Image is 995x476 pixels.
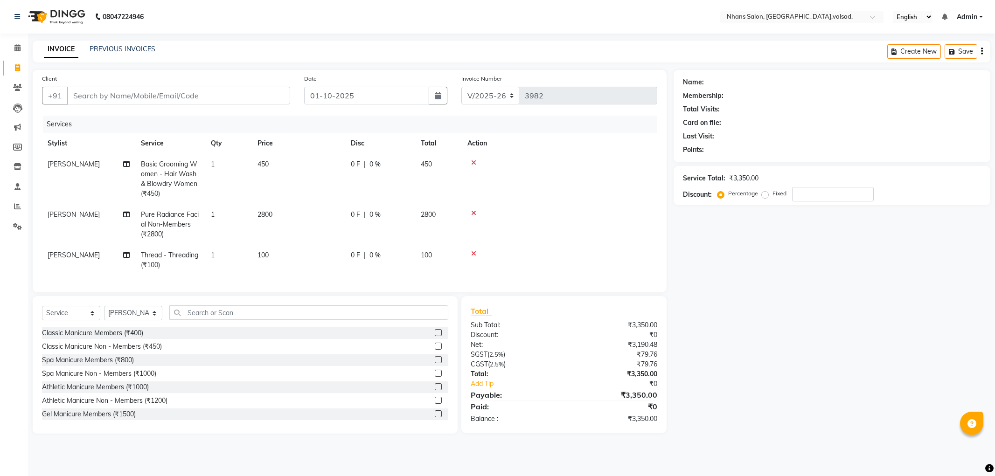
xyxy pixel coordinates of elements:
[369,210,381,220] span: 0 %
[464,340,564,350] div: Net:
[42,342,162,352] div: Classic Manicure Non - Members (₹450)
[48,160,100,168] span: [PERSON_NAME]
[564,414,664,424] div: ₹3,350.00
[683,145,704,155] div: Points:
[252,133,345,154] th: Price
[581,379,664,389] div: ₹0
[42,409,136,419] div: Gel Manicure Members (₹1500)
[464,414,564,424] div: Balance :
[464,389,564,400] div: Payable:
[369,250,381,260] span: 0 %
[462,133,657,154] th: Action
[103,4,144,30] b: 08047224946
[42,87,68,104] button: +91
[683,118,721,128] div: Card on file:
[490,360,504,368] span: 2.5%
[304,75,317,83] label: Date
[211,210,215,219] span: 1
[42,369,156,379] div: Spa Manicure Non - Members (₹1000)
[351,159,360,169] span: 0 F
[564,340,664,350] div: ₹3,190.48
[67,87,290,104] input: Search by Name/Mobile/Email/Code
[364,159,366,169] span: |
[683,77,704,87] div: Name:
[564,350,664,359] div: ₹79.76
[464,320,564,330] div: Sub Total:
[421,251,432,259] span: 100
[257,210,272,219] span: 2800
[564,320,664,330] div: ₹3,350.00
[345,133,415,154] th: Disc
[211,251,215,259] span: 1
[42,75,57,83] label: Client
[683,190,712,200] div: Discount:
[464,369,564,379] div: Total:
[772,189,786,198] label: Fixed
[135,133,205,154] th: Service
[141,160,197,198] span: Basic Grooming Women - Hair Wash & Blowdry Women (₹450)
[351,250,360,260] span: 0 F
[415,133,462,154] th: Total
[42,382,149,392] div: Athletic Manicure Members (₹1000)
[351,210,360,220] span: 0 F
[42,133,135,154] th: Stylist
[211,160,215,168] span: 1
[48,210,100,219] span: [PERSON_NAME]
[564,401,664,412] div: ₹0
[464,379,581,389] a: Add Tip
[956,439,986,467] iframe: chat widget
[887,44,941,59] button: Create New
[957,12,977,22] span: Admin
[461,75,502,83] label: Invoice Number
[464,401,564,412] div: Paid:
[471,360,488,368] span: CGST
[48,251,100,259] span: [PERSON_NAME]
[44,41,78,58] a: INVOICE
[464,359,564,369] div: ( )
[141,251,198,269] span: Thread - Threading (₹100)
[564,330,664,340] div: ₹0
[42,355,134,365] div: Spa Manicure Members (₹800)
[471,350,487,359] span: SGST
[564,389,664,400] div: ₹3,350.00
[683,131,714,141] div: Last Visit:
[90,45,155,53] a: PREVIOUS INVOICES
[471,306,492,316] span: Total
[205,133,252,154] th: Qty
[464,350,564,359] div: ( )
[42,328,143,338] div: Classic Manicure Members (₹400)
[489,351,503,358] span: 2.5%
[421,160,432,168] span: 450
[421,210,436,219] span: 2800
[24,4,88,30] img: logo
[683,173,725,183] div: Service Total:
[364,210,366,220] span: |
[729,173,758,183] div: ₹3,350.00
[683,104,720,114] div: Total Visits:
[42,396,167,406] div: Athletic Manicure Non - Members (₹1200)
[945,44,977,59] button: Save
[564,359,664,369] div: ₹79.76
[464,330,564,340] div: Discount:
[564,369,664,379] div: ₹3,350.00
[141,210,199,238] span: Pure Radiance Facial Non-Members (₹2800)
[257,251,269,259] span: 100
[364,250,366,260] span: |
[43,116,664,133] div: Services
[683,91,724,101] div: Membership:
[169,305,448,320] input: Search or Scan
[728,189,758,198] label: Percentage
[257,160,269,168] span: 450
[369,159,381,169] span: 0 %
